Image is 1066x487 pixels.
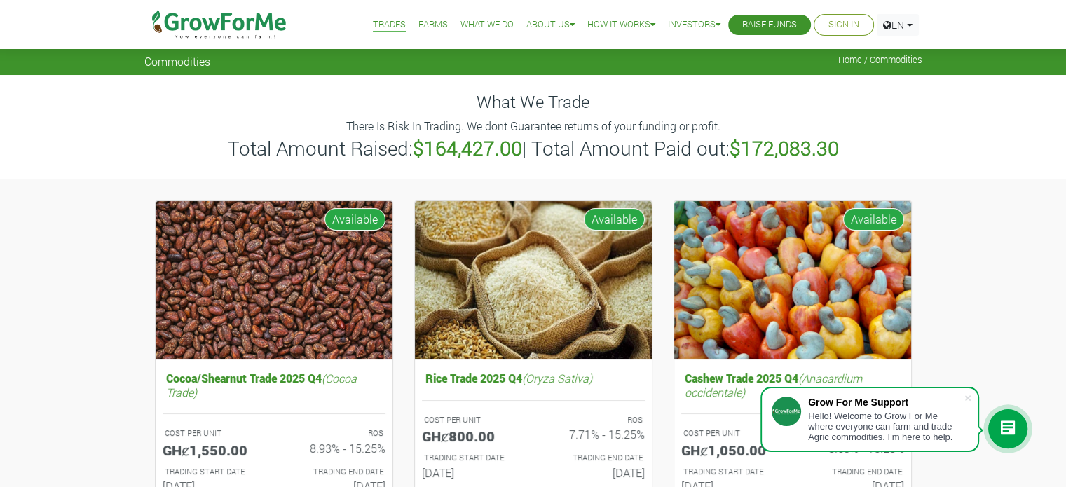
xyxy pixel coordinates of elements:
a: Rice Trade 2025 Q4(Oryza Sativa) COST PER UNIT GHȼ800.00 ROS 7.71% - 15.25% TRADING START DATE [D... [422,368,645,485]
b: $164,427.00 [413,135,522,161]
a: Raise Funds [742,18,797,32]
p: ROS [287,427,383,439]
p: Estimated Trading End Date [287,466,383,478]
p: There Is Risk In Trading. We dont Guarantee returns of your funding or profit. [146,118,920,135]
img: growforme image [415,201,652,360]
a: What We Do [460,18,514,32]
i: (Oryza Sativa) [522,371,592,385]
span: Available [584,208,645,231]
a: Sign In [828,18,859,32]
h6: 7.71% - 15.25% [544,427,645,441]
h6: [DATE] [422,466,523,479]
span: Commodities [144,55,210,68]
span: Available [843,208,904,231]
b: $172,083.30 [730,135,839,161]
h5: GHȼ800.00 [422,427,523,444]
h3: Total Amount Raised: | Total Amount Paid out: [146,137,920,160]
p: Estimated Trading End Date [546,452,643,464]
a: About Us [526,18,575,32]
p: Estimated Trading End Date [805,466,902,478]
h6: 8.09% - 15.28% [803,441,904,455]
h6: [DATE] [544,466,645,479]
h5: Rice Trade 2025 Q4 [422,368,645,388]
img: growforme image [674,201,911,360]
h5: Cashew Trade 2025 Q4 [681,368,904,402]
i: (Anacardium occidentale) [685,371,862,399]
p: Estimated Trading Start Date [165,466,261,478]
img: growforme image [156,201,392,360]
p: COST PER UNIT [165,427,261,439]
div: Grow For Me Support [808,397,964,408]
a: EN [877,14,919,36]
a: Farms [418,18,448,32]
p: COST PER UNIT [683,427,780,439]
a: Investors [668,18,720,32]
div: Hello! Welcome to Grow For Me where everyone can farm and trade Agric commodities. I'm here to help. [808,411,964,442]
h5: Cocoa/Shearnut Trade 2025 Q4 [163,368,385,402]
p: COST PER UNIT [424,414,521,426]
p: Estimated Trading Start Date [683,466,780,478]
a: How it Works [587,18,655,32]
h6: 8.93% - 15.25% [285,441,385,455]
h4: What We Trade [144,92,922,112]
h5: GHȼ1,050.00 [681,441,782,458]
p: ROS [546,414,643,426]
span: Home / Commodities [838,55,922,65]
span: Available [324,208,385,231]
h5: GHȼ1,550.00 [163,441,264,458]
i: (Cocoa Trade) [166,371,357,399]
p: Estimated Trading Start Date [424,452,521,464]
a: Trades [373,18,406,32]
